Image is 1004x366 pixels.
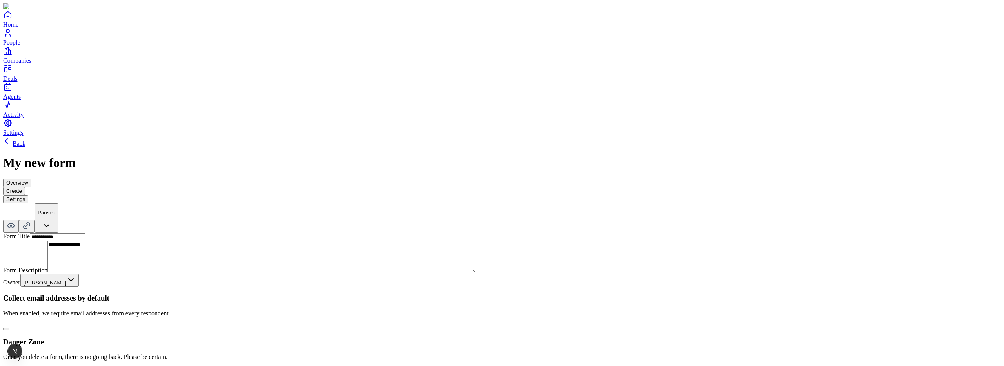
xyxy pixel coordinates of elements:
[3,82,1001,100] a: Agents
[3,46,1001,64] a: Companies
[3,338,1001,346] h3: Danger Zone
[3,118,1001,136] a: Settings
[3,75,17,82] span: Deals
[3,179,31,187] button: Overview
[3,100,1001,118] a: Activity
[3,111,24,118] span: Activity
[3,57,31,64] span: Companies
[3,21,18,28] span: Home
[3,267,47,274] label: Form Description
[3,187,25,195] button: Create
[3,353,1001,361] p: Once you delete a form, there is no going back. Please be certain.
[3,233,30,239] label: Form Title
[3,294,1001,303] h3: Collect email addresses by default
[3,39,20,46] span: People
[3,28,1001,46] a: People
[3,195,28,203] button: Settings
[3,310,1001,317] p: When enabled, we require email addresses from every respondent.
[3,3,51,10] img: Item Brain Logo
[3,279,20,286] label: Owner
[3,156,1001,170] h1: My new form
[3,64,1001,82] a: Deals
[3,140,25,147] a: Back
[3,93,21,100] span: Agents
[3,10,1001,28] a: Home
[3,129,24,136] span: Settings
